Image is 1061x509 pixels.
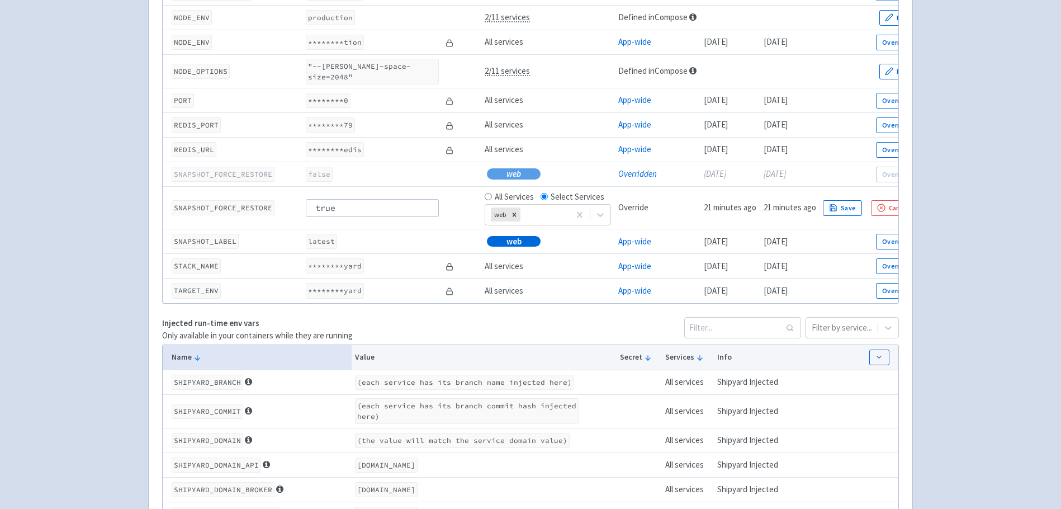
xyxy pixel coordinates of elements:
[172,482,274,497] code: SHIPYARD_DOMAIN_BROKER
[172,35,212,50] code: NODE_ENV
[764,285,788,296] time: [DATE]
[871,200,916,216] button: Cancel
[684,317,801,338] input: Filter...
[764,202,816,213] time: 21 minutes ago
[618,119,651,130] a: App-wide
[172,458,261,473] code: SHIPYARD_DOMAIN_API
[172,351,348,363] button: Name
[618,95,651,105] a: App-wide
[876,283,916,299] button: Override
[714,394,792,428] td: Shipyard Injected
[704,144,728,154] time: [DATE]
[506,236,522,247] span: web
[879,64,916,79] button: Edit
[172,117,221,133] code: REDIS_PORT
[661,428,714,453] td: All services
[618,236,651,247] a: App-wide
[618,285,651,296] a: App-wide
[876,93,916,109] button: Override
[823,200,862,216] button: Save
[661,370,714,394] td: All services
[172,64,230,79] code: NODE_OPTIONS
[172,375,243,390] code: SHIPYARD_BRANCH
[306,199,438,217] input: true
[491,208,508,221] div: web
[615,187,700,229] td: Override
[172,10,212,25] code: NODE_ENV
[162,318,259,328] strong: Injected run-time env vars
[172,142,216,157] code: REDIS_URL
[876,167,916,182] button: Override
[764,95,788,105] time: [DATE]
[481,254,615,279] td: All services
[876,117,916,133] button: Override
[714,370,792,394] td: Shipyard Injected
[704,168,726,179] time: [DATE]
[172,283,221,298] code: TARGET_ENV
[714,428,792,453] td: Shipyard Injected
[661,477,714,502] td: All services
[876,258,916,274] button: Override
[714,453,792,477] td: Shipyard Injected
[764,168,786,179] time: [DATE]
[618,36,651,47] a: App-wide
[306,59,438,84] code: "--[PERSON_NAME]-space-size=2048"
[355,375,574,390] code: (each service has its branch name injected here)
[876,35,916,50] button: Override
[172,404,243,419] code: SHIPYARD_COMMIT
[661,394,714,428] td: All services
[495,191,534,204] label: All Services
[172,433,243,448] code: SHIPYARD_DOMAIN
[620,351,657,363] button: Secret
[879,10,916,26] button: Edit
[704,202,756,213] time: 21 minutes ago
[485,12,530,22] span: 2/11 services
[704,236,728,247] time: [DATE]
[481,279,615,303] td: All services
[764,36,788,47] time: [DATE]
[352,345,617,370] th: Value
[508,208,520,221] div: Remove web
[172,93,194,108] code: PORT
[764,119,788,130] time: [DATE]
[162,329,353,342] p: Only available in your containers while they are running
[618,261,651,271] a: App-wide
[764,236,788,247] time: [DATE]
[355,433,570,448] code: (the value will match the service domain value)
[506,168,521,180] span: web
[764,261,788,271] time: [DATE]
[481,113,615,138] td: All services
[551,191,604,204] label: Select Services
[481,88,615,113] td: All services
[172,258,221,274] code: STACK_NAME
[485,65,530,76] span: 2/11 services
[704,119,728,130] time: [DATE]
[665,351,711,363] button: Services
[876,142,916,158] button: Override
[704,36,728,47] time: [DATE]
[618,144,651,154] a: App-wide
[704,285,728,296] time: [DATE]
[876,234,916,249] button: Override
[306,234,337,249] code: latest
[172,234,239,249] code: SNAPSHOT_LABEL
[355,458,418,473] code: [DOMAIN_NAME]
[355,482,418,497] code: [DOMAIN_NAME]
[714,345,792,370] th: Info
[764,144,788,154] time: [DATE]
[618,12,688,22] a: Defined in Compose
[704,261,728,271] time: [DATE]
[704,95,728,105] time: [DATE]
[481,138,615,162] td: All services
[355,398,579,424] code: (each service has its branch commit hash injected here)
[714,477,792,502] td: Shipyard Injected
[618,65,688,76] a: Defined in Compose
[306,10,355,25] code: production
[306,167,333,182] code: false
[172,167,274,182] code: SNAPSHOT_FORCE_RESTORE
[172,200,274,215] code: SNAPSHOT_FORCE_RESTORE
[661,453,714,477] td: All services
[481,30,615,55] td: All services
[618,168,657,179] a: Overridden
